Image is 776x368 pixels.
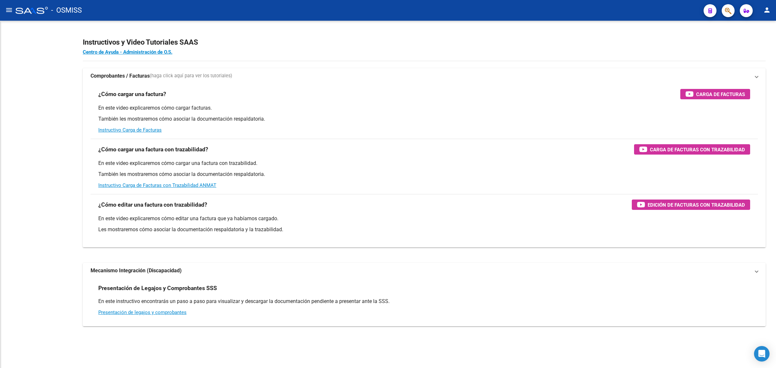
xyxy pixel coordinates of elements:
[680,89,750,99] button: Carga de Facturas
[91,72,150,80] strong: Comprobantes / Facturas
[98,145,208,154] h3: ¿Cómo cargar una factura con trazabilidad?
[98,298,750,305] p: En este instructivo encontrarás un paso a paso para visualizar y descargar la documentación pendi...
[98,309,187,315] a: Presentación de legajos y comprobantes
[98,215,750,222] p: En este video explicaremos cómo editar una factura que ya habíamos cargado.
[83,68,766,84] mat-expansion-panel-header: Comprobantes / Facturas(haga click aquí para ver los tutoriales)
[98,90,166,99] h3: ¿Cómo cargar una factura?
[83,278,766,326] div: Mecanismo Integración (Discapacidad)
[98,171,750,178] p: También les mostraremos cómo asociar la documentación respaldatoria.
[83,49,172,55] a: Centro de Ayuda - Administración de O.S.
[650,146,745,154] span: Carga de Facturas con Trazabilidad
[98,182,216,188] a: Instructivo Carga de Facturas con Trazabilidad ANMAT
[98,127,162,133] a: Instructivo Carga de Facturas
[98,104,750,112] p: En este video explicaremos cómo cargar facturas.
[754,346,770,362] div: Open Intercom Messenger
[98,115,750,123] p: También les mostraremos cómo asociar la documentación respaldatoria.
[763,6,771,14] mat-icon: person
[98,226,750,233] p: Les mostraremos cómo asociar la documentación respaldatoria y la trazabilidad.
[83,84,766,247] div: Comprobantes / Facturas(haga click aquí para ver los tutoriales)
[696,90,745,98] span: Carga de Facturas
[91,267,182,274] strong: Mecanismo Integración (Discapacidad)
[150,72,232,80] span: (haga click aquí para ver los tutoriales)
[634,144,750,155] button: Carga de Facturas con Trazabilidad
[98,160,750,167] p: En este video explicaremos cómo cargar una factura con trazabilidad.
[83,36,766,49] h2: Instructivos y Video Tutoriales SAAS
[51,3,82,17] span: - OSMISS
[98,200,207,209] h3: ¿Cómo editar una factura con trazabilidad?
[83,263,766,278] mat-expansion-panel-header: Mecanismo Integración (Discapacidad)
[98,284,217,293] h3: Presentación de Legajos y Comprobantes SSS
[648,201,745,209] span: Edición de Facturas con Trazabilidad
[632,200,750,210] button: Edición de Facturas con Trazabilidad
[5,6,13,14] mat-icon: menu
